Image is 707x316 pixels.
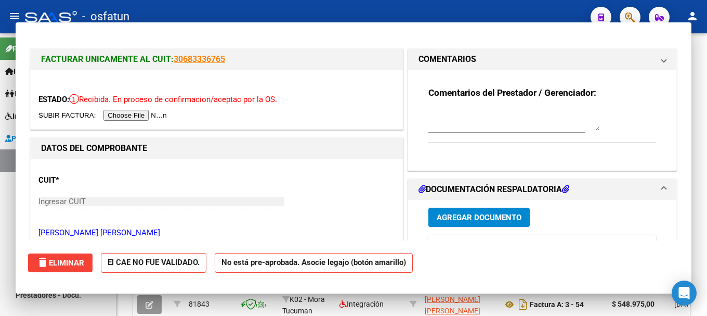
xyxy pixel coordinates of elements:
div: COMENTARIOS [408,70,676,170]
span: FACTURAR UNICAMENTE AL CUIT: [41,54,174,64]
datatable-header-cell: Acción [652,235,704,258]
strong: El CAE NO FUE VALIDADO. [101,253,206,273]
mat-icon: person [686,10,699,22]
mat-expansion-panel-header: DOCUMENTACIÓN RESPALDATORIA [408,179,676,200]
h1: DOCUMENTACIÓN RESPALDATORIA [418,183,569,196]
a: 30683336765 [174,54,225,64]
datatable-header-cell: ID [428,235,454,258]
strong: No está pre-aprobada. Asocie legajo (botón amarillo) [215,253,413,273]
button: Eliminar [28,254,93,272]
span: Integración [339,300,384,308]
div: 27161756801 [425,294,494,315]
h1: COMENTARIOS [418,53,476,66]
datatable-header-cell: Documento [454,235,532,258]
span: Prestadores / Proveedores [5,133,100,144]
div: Open Intercom Messenger [672,281,697,306]
p: CUIT [38,174,146,186]
span: ESTADO: [38,95,69,104]
span: Firma Express [5,43,59,55]
datatable-header-cell: Subido [600,235,652,258]
p: [PERSON_NAME] [PERSON_NAME] [38,227,395,239]
span: Eliminar [36,258,84,268]
button: Agregar Documento [428,208,530,227]
mat-icon: menu [8,10,21,22]
span: 81843 [189,300,210,308]
strong: Factura A: 3 - 54 [530,300,584,309]
span: [PERSON_NAME] [PERSON_NAME] [425,295,480,315]
strong: Comentarios del Prestador / Gerenciador: [428,87,596,98]
strong: DATOS DEL COMPROBANTE [41,143,147,153]
mat-expansion-panel-header: COMENTARIOS [408,49,676,70]
span: Inicio [5,66,32,77]
strong: $ 548.975,00 [612,300,654,308]
mat-icon: delete [36,256,49,269]
i: Descargar documento [516,296,530,313]
span: Agregar Documento [437,213,521,222]
span: Recibida. En proceso de confirmacion/aceptac por la OS. [69,95,277,104]
datatable-header-cell: Usuario [532,235,600,258]
span: - osfatun [82,5,129,28]
span: K02 - Mora Tucuman [282,295,325,315]
span: Padrón [5,88,38,99]
span: Integración (discapacidad) [5,110,101,122]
